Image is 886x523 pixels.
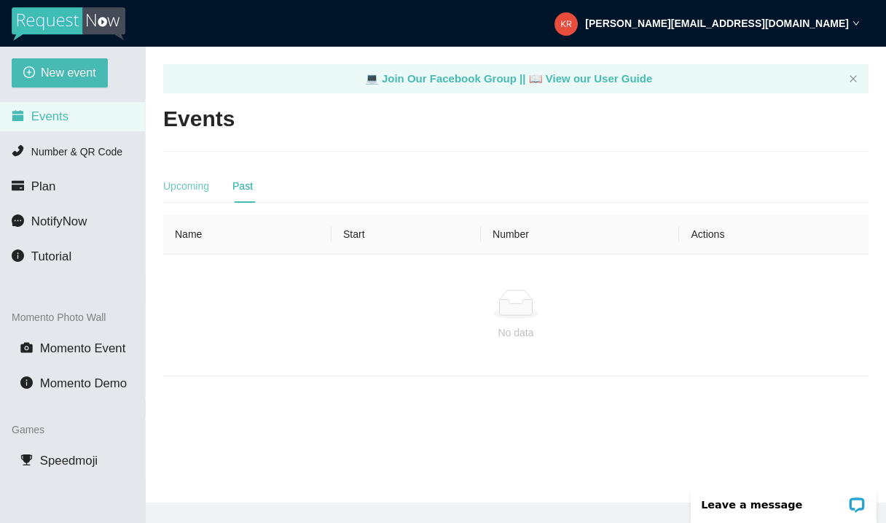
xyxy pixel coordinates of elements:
[332,214,481,255] th: Start
[41,63,96,82] span: New event
[365,72,529,85] a: laptop Join Our Facebook Group ||
[12,249,24,262] span: info-circle
[31,146,122,158] span: Number & QR Code
[852,20,860,27] span: down
[681,477,886,523] iframe: LiveChat chat widget
[481,214,679,255] th: Number
[40,341,126,355] span: Momento Event
[163,178,209,194] div: Upcoming
[554,12,578,36] img: 211e07f97d2432e6b398fd61e2243c98
[529,72,543,85] span: laptop
[849,74,858,83] span: close
[232,178,253,194] div: Past
[12,58,108,88] button: plus-circleNew event
[12,7,125,41] img: RequestNow
[31,249,71,263] span: Tutorial
[12,214,24,227] span: message
[40,454,98,468] span: Speedmoji
[31,214,87,228] span: NotifyNow
[175,325,857,341] div: No data
[585,18,849,29] strong: [PERSON_NAME][EMAIL_ADDRESS][DOMAIN_NAME]
[31,179,56,193] span: Plan
[163,104,235,134] h2: Events
[12,109,24,122] span: calendar
[23,66,35,80] span: plus-circle
[20,376,33,389] span: info-circle
[12,144,24,157] span: phone
[20,341,33,354] span: camera
[365,72,379,85] span: laptop
[849,74,858,84] button: close
[20,454,33,466] span: trophy
[163,214,332,255] th: Name
[31,109,68,123] span: Events
[679,214,869,255] th: Actions
[40,376,127,390] span: Momento Demo
[529,72,653,85] a: laptop View our User Guide
[12,179,24,192] span: credit-card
